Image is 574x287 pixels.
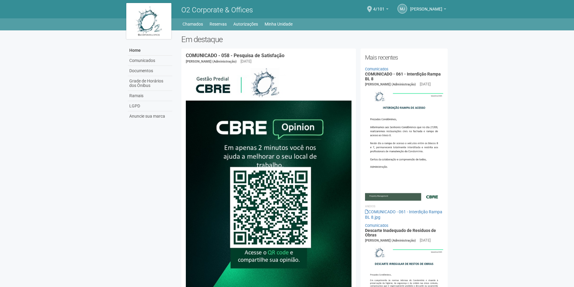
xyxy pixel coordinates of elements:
a: Descarte Inadequado de Resíduos de Obras [365,228,436,237]
a: Autorizações [233,20,258,28]
a: Comunicados [365,223,388,228]
div: [DATE] [420,238,431,243]
img: logo.jpg [126,3,171,39]
img: COMUNICADO%20-%20061%20-%20Interdi%C3%A7%C3%A3o%20Rampa%20BL%208.jpg [365,87,444,200]
a: LGPD [128,101,172,111]
a: [PERSON_NAME] [410,8,446,12]
a: COMUNICADO - 061 - Interdição Rampa BL 8.jpg [365,209,442,220]
a: MJ [398,4,407,14]
a: COMUNICADO - 061 - Interdição Rampa BL 8 [365,72,441,81]
div: [DATE] [241,59,251,64]
a: Anuncie sua marca [128,111,172,121]
li: Anexos [365,204,444,209]
h2: Em destaque [181,35,448,44]
a: Chamados [183,20,203,28]
span: [PERSON_NAME] (Administração) [365,82,416,86]
a: Minha Unidade [265,20,293,28]
a: 4/101 [373,8,388,12]
a: COMUNICADO - 058 - Pesquisa de Satisfação [186,53,284,58]
a: Home [128,45,172,56]
span: O2 Corporate & Offices [181,6,253,14]
a: Reservas [210,20,227,28]
h2: Mais recentes [365,53,444,62]
a: Comunicados [365,67,388,71]
a: Grade de Horários dos Ônibus [128,76,172,91]
a: Ramais [128,91,172,101]
span: [PERSON_NAME] (Administração) [365,239,416,242]
span: [PERSON_NAME] (Administração) [186,60,237,63]
a: Documentos [128,66,172,76]
a: Comunicados [128,56,172,66]
span: Marcelle Junqueiro [410,1,442,11]
span: 4/101 [373,1,385,11]
div: [DATE] [420,82,431,87]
